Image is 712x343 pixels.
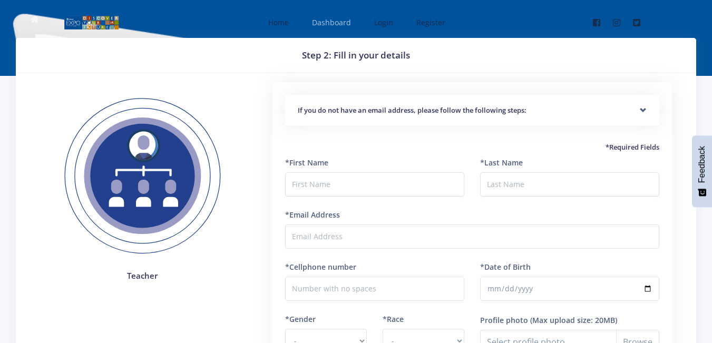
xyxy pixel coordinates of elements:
[285,157,328,168] label: *First Name
[285,261,356,272] label: *Cellphone number
[268,17,289,27] span: Home
[285,277,464,301] input: Number with no spaces
[480,315,528,326] label: Profile photo
[416,17,445,27] span: Register
[480,261,531,272] label: *Date of Birth
[530,315,617,326] label: (Max upload size: 20MB)
[285,209,340,220] label: *Email Address
[285,172,464,197] input: First Name
[258,8,297,36] a: Home
[298,105,647,116] h5: If you do not have an email address, please follow the following steps:
[480,157,523,168] label: *Last Name
[312,17,351,27] span: Dashboard
[406,8,454,36] a: Register
[692,135,712,207] button: Feedback - Show survey
[383,313,404,325] label: *Race
[48,82,237,270] img: Teacher
[480,172,659,197] input: Last Name
[64,15,119,31] img: logo01.png
[285,142,659,153] h5: *Required Fields
[285,313,316,325] label: *Gender
[697,146,707,183] span: Feedback
[374,17,393,27] span: Login
[48,270,237,282] h4: Teacher
[285,224,659,249] input: Email Address
[364,8,402,36] a: Login
[28,48,684,62] h3: Step 2: Fill in your details
[301,8,359,36] a: Dashboard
